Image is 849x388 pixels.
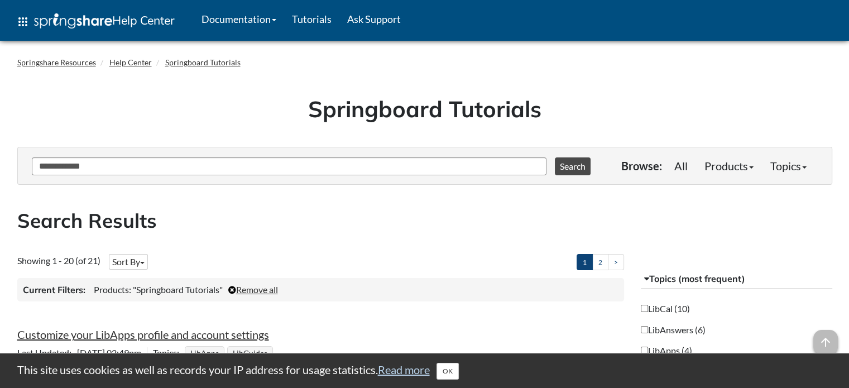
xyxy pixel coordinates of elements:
[17,347,77,358] span: Last Updated
[608,254,624,270] a: >
[641,269,832,289] button: Topics (most frequent)
[8,5,183,39] a: apps Help Center
[189,345,220,361] a: LibApps
[228,284,278,295] a: Remove all
[6,362,843,380] div: This site uses cookies as well as records your IP address for usage statistics.
[577,254,624,270] ul: Pagination of search results
[17,328,269,341] a: Customize your LibApps profile and account settings
[133,284,223,295] span: "Springboard Tutorials"
[641,305,648,312] input: LibCal (10)
[17,207,832,234] h2: Search Results
[17,58,96,67] a: Springshare Resources
[641,344,692,357] label: LibApps (4)
[94,284,131,295] span: Products:
[23,284,85,296] h3: Current Filters
[378,363,430,376] a: Read more
[16,15,30,28] span: apps
[109,58,152,67] a: Help Center
[284,5,339,33] a: Tutorials
[621,158,662,174] p: Browse:
[641,324,706,336] label: LibAnswers (6)
[231,345,269,361] a: LibGuides
[153,347,185,358] span: Topics
[165,58,241,67] a: Springboard Tutorials
[577,254,593,270] a: 1
[696,155,762,177] a: Products
[666,155,696,177] a: All
[34,13,112,28] img: Springshare
[641,326,648,333] input: LibAnswers (6)
[185,347,276,358] ul: Topics
[339,5,409,33] a: Ask Support
[26,93,824,124] h1: Springboard Tutorials
[813,331,838,344] a: arrow_upward
[641,347,648,354] input: LibApps (4)
[17,255,100,266] span: Showing 1 - 20 (of 21)
[641,303,690,315] label: LibCal (10)
[194,5,284,33] a: Documentation
[762,155,815,177] a: Topics
[109,254,148,270] button: Sort By
[555,157,591,175] button: Search
[112,13,175,27] span: Help Center
[17,347,147,358] span: [DATE] 02:49pm
[437,363,459,380] button: Close
[592,254,608,270] a: 2
[813,330,838,355] span: arrow_upward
